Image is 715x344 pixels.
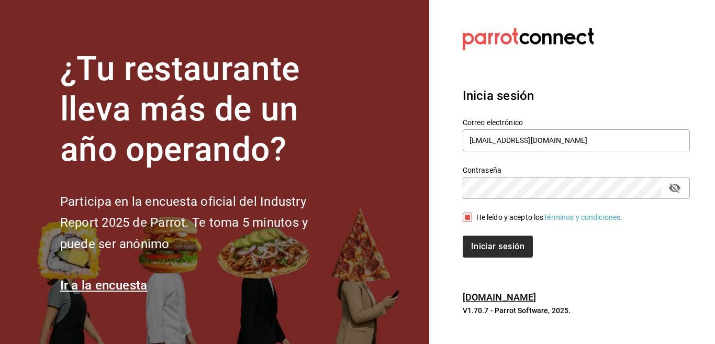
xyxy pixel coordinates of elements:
[463,119,690,126] label: Correo electrónico
[666,179,684,197] button: passwordField
[463,86,690,105] h3: Inicia sesión
[463,236,533,258] button: Iniciar sesión
[60,49,343,170] h1: ¿Tu restaurante lleva más de un año operando?
[476,212,623,223] div: He leído y acepto los
[543,213,622,221] a: Términos y condiciones.
[463,305,690,316] p: V1.70.7 - Parrot Software, 2025.
[463,129,690,151] input: Ingresa tu correo electrónico
[463,292,537,303] a: [DOMAIN_NAME]
[60,278,148,293] a: Ir a la encuesta
[463,167,690,174] label: Contraseña
[60,191,343,255] h2: Participa en la encuesta oficial del Industry Report 2025 de Parrot. Te toma 5 minutos y puede se...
